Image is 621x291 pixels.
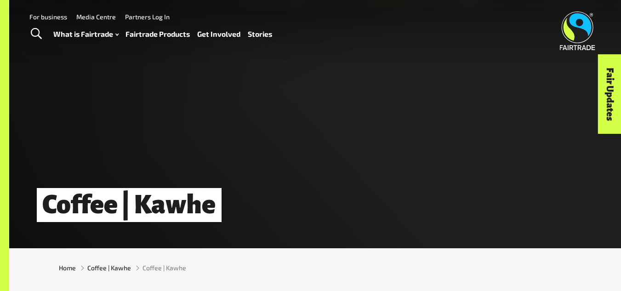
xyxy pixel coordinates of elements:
a: Media Centre [76,13,116,21]
a: Fairtrade Products [125,28,190,41]
a: Partners Log In [125,13,170,21]
img: Fairtrade Australia New Zealand logo [560,11,595,50]
a: Toggle Search [25,23,47,46]
a: Coffee | Kawhe [87,263,131,273]
a: For business [29,13,67,21]
a: Get Involved [197,28,240,41]
a: Home [59,263,76,273]
span: Coffee | Kawhe [142,263,186,273]
a: Stories [248,28,272,41]
a: What is Fairtrade [53,28,119,41]
h1: Coffee | Kawhe [37,188,222,222]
